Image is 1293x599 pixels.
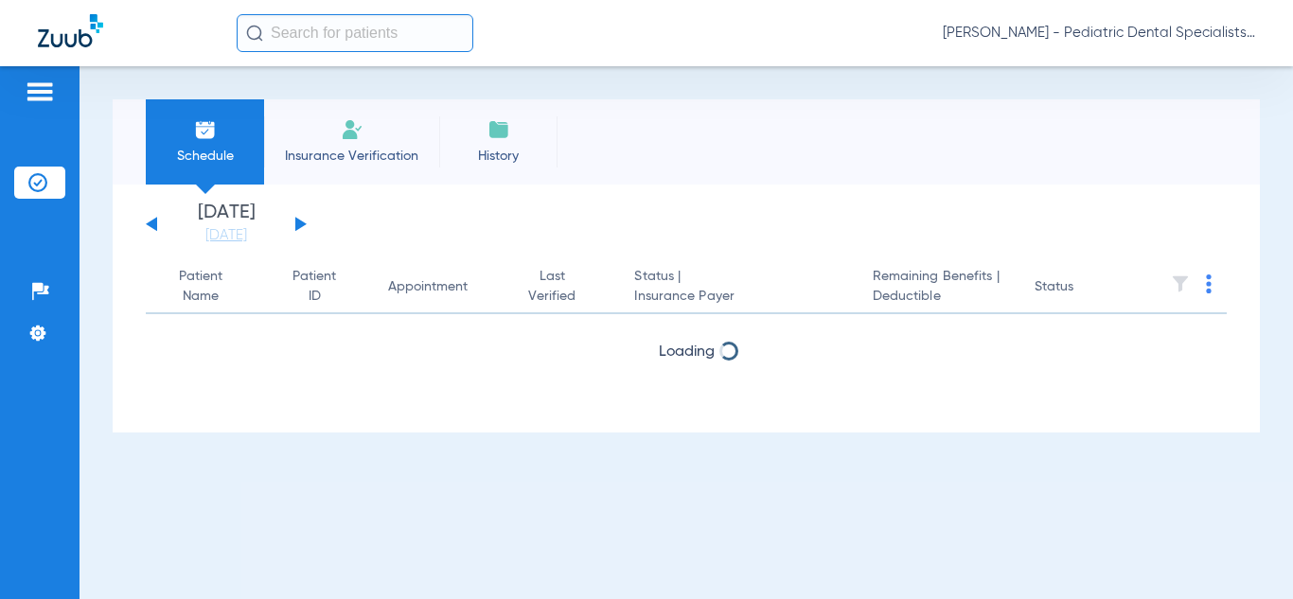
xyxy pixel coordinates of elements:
a: [DATE] [169,226,283,245]
span: Loading [659,344,715,360]
img: hamburger-icon [25,80,55,103]
img: filter.svg [1171,274,1190,293]
div: Patient ID [289,267,341,307]
div: Appointment [388,277,487,297]
div: Patient ID [289,267,358,307]
span: [PERSON_NAME] - Pediatric Dental Specialists of [GEOGRAPHIC_DATA][US_STATE] [943,24,1255,43]
div: Last Verified [517,267,587,307]
img: Schedule [194,118,217,141]
div: Patient Name [161,267,241,307]
th: Status [1019,261,1147,314]
span: Schedule [160,147,250,166]
span: Deductible [873,287,1004,307]
li: [DATE] [169,203,283,245]
span: Insurance Verification [278,147,425,166]
th: Status | [619,261,857,314]
img: History [487,118,510,141]
img: Zuub Logo [38,14,103,47]
div: Patient Name [161,267,258,307]
input: Search for patients [237,14,473,52]
div: Last Verified [517,267,604,307]
img: group-dot-blue.svg [1206,274,1212,293]
span: Insurance Payer [634,287,841,307]
th: Remaining Benefits | [858,261,1019,314]
div: Appointment [388,277,468,297]
img: Search Icon [246,25,263,42]
img: Manual Insurance Verification [341,118,363,141]
span: History [453,147,543,166]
